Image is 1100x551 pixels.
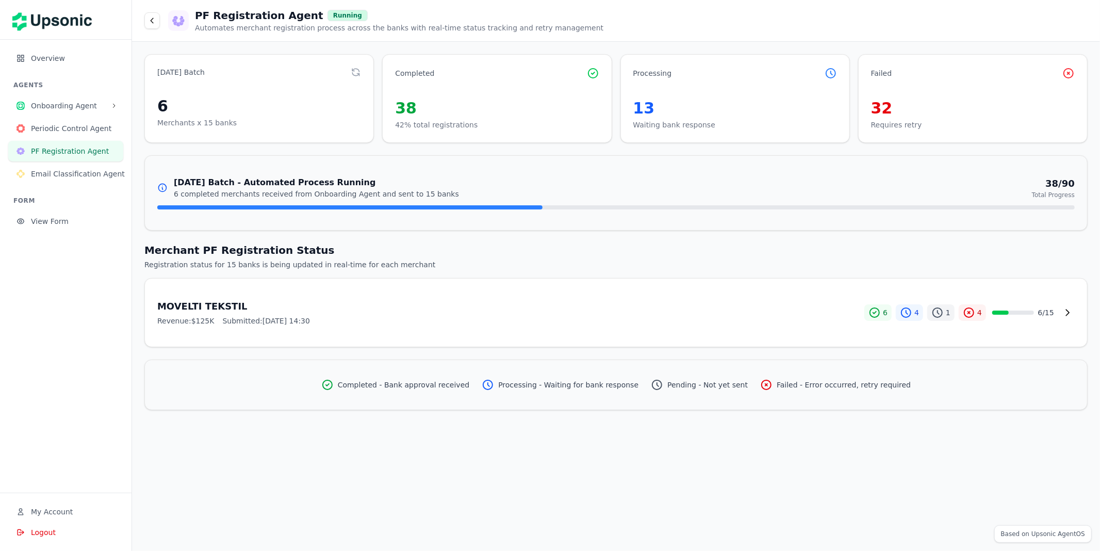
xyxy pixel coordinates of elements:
[223,316,310,326] span: Submitted: [DATE] 14:30
[8,118,123,139] button: Periodic Control Agent
[8,522,123,543] button: Logout
[157,299,864,314] h3: MOVELTI TEKSTIL
[157,316,215,326] span: Revenue: $125K
[1032,176,1075,191] div: 38/90
[871,99,1075,118] div: 32
[195,8,323,23] h1: PF Registration Agent
[8,55,123,64] a: Overview
[8,125,123,135] a: Periodic Control AgentPeriodic Control Agent
[31,53,115,63] span: Overview
[157,118,361,128] p: Merchants x 15 banks
[157,67,205,77] div: [DATE] Batch
[633,68,672,78] div: Processing
[8,508,123,518] a: My Account
[946,307,950,318] span: 1
[667,380,748,390] span: Pending - Not yet sent
[31,146,115,156] span: PF Registration Agent
[13,81,123,89] h3: AGENTS
[633,99,837,118] div: 13
[8,501,123,522] button: My Account
[8,164,123,184] button: Email Classification Agent
[195,23,603,33] p: Automates merchant registration process across the banks with real-time status tracking and retry...
[871,120,1075,130] p: Requires retry
[17,124,25,133] img: Periodic Control Agent
[12,5,99,34] img: Upsonic
[174,189,459,199] p: 6 completed merchants received from Onboarding Agent and sent to 15 banks
[17,102,25,110] img: Onboarding Agent
[144,260,1088,270] p: Registration status for 15 banks is being updated in real-time for each merchant
[31,101,107,111] span: Onboarding Agent
[395,68,434,78] div: Completed
[8,211,123,232] button: View Form
[395,99,599,118] div: 38
[8,170,123,180] a: Email Classification AgentEmail Classification Agent
[144,243,1088,257] h2: Merchant PF Registration Status
[31,169,125,179] span: Email Classification Agent
[31,123,115,134] span: Periodic Control Agent
[8,148,123,157] a: PF Registration AgentPF Registration Agent
[498,380,638,390] span: Processing - Waiting for bank response
[174,176,459,189] h3: [DATE] Batch - Automated Process Running
[1032,191,1075,199] div: Total Progress
[8,141,123,161] button: PF Registration Agent
[8,95,123,116] button: Onboarding Agent
[17,147,25,155] img: PF Registration Agent
[17,170,25,178] img: Email Classification Agent
[157,97,361,116] div: 6
[338,380,470,390] span: Completed - Bank approval received
[777,380,911,390] span: Failed - Error occurred, retry required
[633,120,837,130] p: Waiting bank response
[327,10,368,21] div: Running
[31,507,73,517] span: My Account
[31,216,115,226] span: View Form
[31,527,56,538] span: Logout
[8,48,123,69] button: Overview
[914,307,919,318] span: 4
[395,120,599,130] p: 42% total registrations
[13,197,123,205] h3: FORM
[883,307,888,318] span: 6
[1038,307,1054,318] span: 6 / 15
[871,68,892,78] div: Failed
[977,307,982,318] span: 4
[8,218,123,228] a: View Form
